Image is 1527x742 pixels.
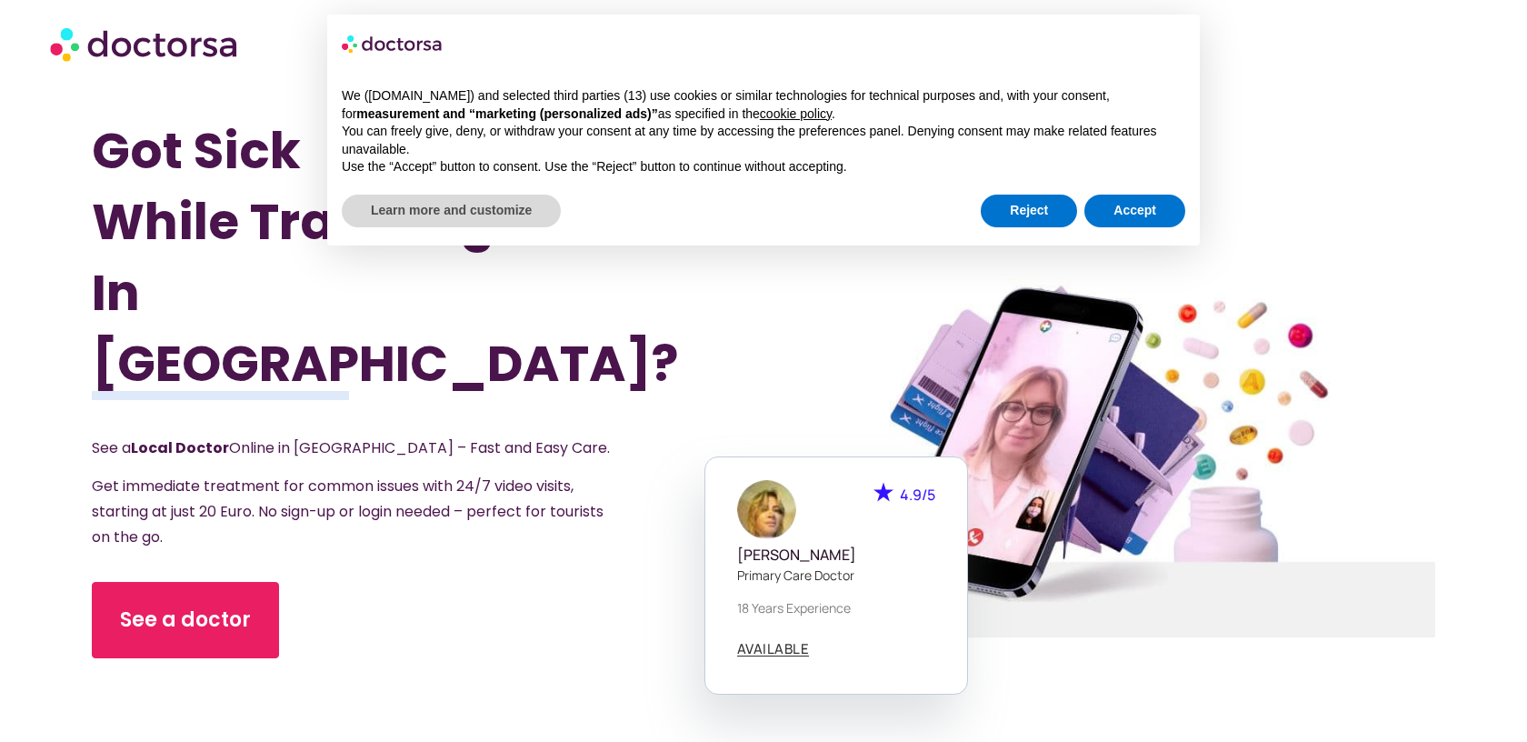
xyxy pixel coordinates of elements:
[342,158,1185,176] p: Use the “Accept” button to consent. Use the “Reject” button to continue without accepting.
[737,642,810,657] a: AVAILABLE
[356,106,657,121] strong: measurement and “marketing (personalized ads)”
[92,476,604,547] span: Get immediate treatment for common issues with 24/7 video visits, starting at just 20 Euro. No si...
[737,642,810,656] span: AVAILABLE
[120,606,251,635] span: See a doctor
[737,546,935,564] h5: [PERSON_NAME]
[737,566,935,585] p: Primary care doctor
[342,29,444,58] img: logo
[92,115,663,399] h1: Got Sick While Traveling In [GEOGRAPHIC_DATA]?
[737,598,935,617] p: 18 years experience
[342,87,1185,123] p: We ([DOMAIN_NAME]) and selected third parties (13) use cookies or similar technologies for techni...
[760,106,832,121] a: cookie policy
[342,123,1185,158] p: You can freely give, deny, or withdraw your consent at any time by accessing the preferences pane...
[900,485,935,505] span: 4.9/5
[92,437,610,458] span: See a Online in [GEOGRAPHIC_DATA] – Fast and Easy Care.
[131,437,229,458] strong: Local Doctor
[1084,195,1185,227] button: Accept
[342,195,561,227] button: Learn more and customize
[981,195,1077,227] button: Reject
[92,582,279,658] a: See a doctor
